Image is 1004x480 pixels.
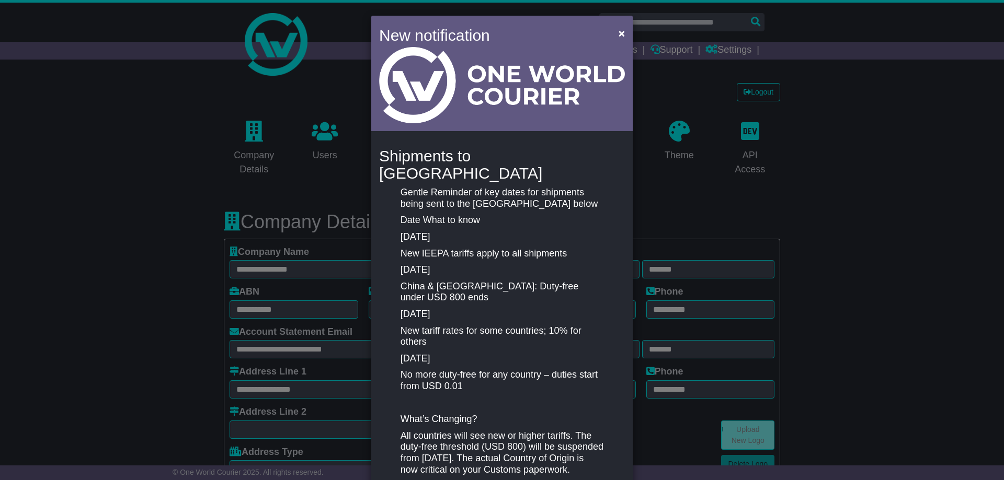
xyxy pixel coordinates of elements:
[401,414,603,425] p: What’s Changing?
[401,248,603,260] p: New IEEPA tariffs apply to all shipments
[401,325,603,348] p: New tariff rates for some countries; 10% for others
[401,231,603,243] p: [DATE]
[379,147,625,182] h4: Shipments to [GEOGRAPHIC_DATA]
[401,187,603,209] p: Gentle Reminder of key dates for shipments being sent to the [GEOGRAPHIC_DATA] below
[401,264,603,276] p: [DATE]
[401,430,603,475] p: All countries will see new or higher tariffs. The duty-free threshold (USD 800) will be suspended...
[401,309,603,320] p: [DATE]
[401,281,603,303] p: China & [GEOGRAPHIC_DATA]: Duty-free under USD 800 ends
[401,215,603,226] p: Date What to know
[379,24,603,47] h4: New notification
[619,27,625,39] span: ×
[613,22,630,44] button: Close
[401,353,603,365] p: [DATE]
[401,369,603,392] p: No more duty-free for any country – duties start from USD 0.01
[379,47,625,123] img: Light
